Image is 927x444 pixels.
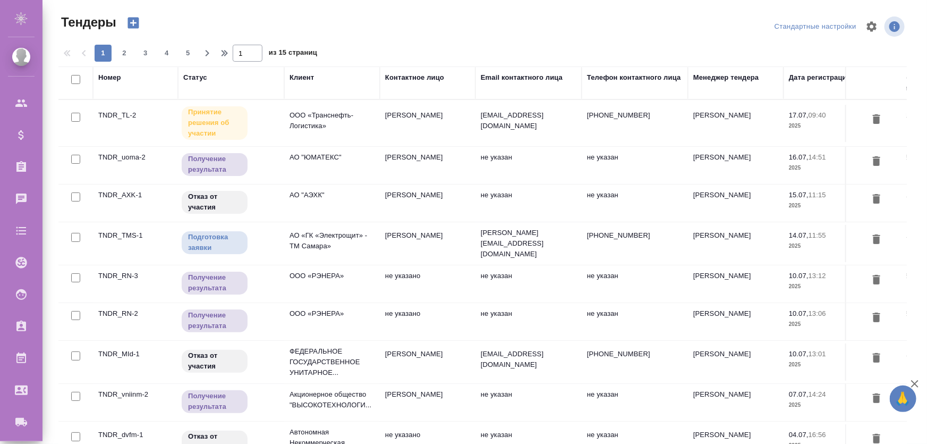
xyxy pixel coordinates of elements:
p: 09:40 [809,111,826,119]
button: 2 [116,45,133,62]
p: 13:12 [809,272,826,280]
td: TNDR_TL-2 [93,105,178,142]
p: 14:51 [809,153,826,161]
button: Удалить [868,152,886,172]
td: TNDR_MId-1 [93,344,178,381]
p: 2025 [789,200,874,211]
button: Удалить [868,308,886,328]
span: Посмотреть информацию [885,16,907,37]
td: не указан [582,147,688,184]
p: 2025 [789,281,874,292]
td: TNDR_AXK-1 [93,185,178,222]
div: split button [772,19,859,35]
div: Клиент [290,72,314,83]
p: 14.07, [789,231,809,239]
button: 🙏 [890,386,916,412]
button: 4 [158,45,175,62]
p: 10.07, [789,309,809,317]
button: Удалить [868,271,886,290]
td: [PERSON_NAME] [380,185,475,222]
button: Удалить [868,190,886,210]
div: Email контактного лица [481,72,563,83]
p: ООО «РЭНЕРА» [290,271,375,281]
p: 14:24 [809,390,826,398]
td: TNDR_RN-2 [93,303,178,340]
button: Создать [121,14,146,32]
td: [EMAIL_ADDRESS][DOMAIN_NAME] [475,344,582,381]
p: 15.07, [789,191,809,199]
td: [PERSON_NAME][EMAIL_ADDRESS][DOMAIN_NAME] [475,222,582,265]
p: 2025 [789,163,874,173]
td: не указан [582,185,688,222]
td: не указан [582,384,688,421]
span: Настроить таблицу [859,14,885,39]
button: Удалить [868,110,886,130]
span: 2 [116,48,133,58]
p: 16:56 [809,431,826,439]
td: [PHONE_NUMBER] [582,344,688,381]
td: [PHONE_NUMBER] [582,225,688,262]
p: Акционерное общество "ВЫСОКОТЕХНОЛОГИ... [290,389,375,411]
p: Принятие решения об участии [188,107,241,139]
div: Телефон контактного лица [587,72,681,83]
td: [PERSON_NAME] [380,147,475,184]
td: [PERSON_NAME] [688,225,784,262]
p: 16.07, [789,153,809,161]
p: 07.07, [789,390,809,398]
td: [PERSON_NAME] [380,384,475,421]
p: 10.07, [789,350,809,358]
p: ООО «РЭНЕРА» [290,308,375,319]
p: 2025 [789,121,874,131]
p: Получение результата [188,154,241,175]
td: не указан [475,265,582,303]
p: ООО «Транснефть-Логистика» [290,110,375,131]
button: Удалить [868,389,886,409]
p: 2025 [789,400,874,411]
td: [PERSON_NAME] [688,384,784,421]
p: 10.07, [789,272,809,280]
td: [PERSON_NAME] [688,105,784,142]
span: 3 [137,48,154,58]
td: [PERSON_NAME] [380,225,475,262]
td: TNDR_TMS-1 [93,225,178,262]
p: Подготовка заявки [188,232,241,253]
p: 17.07, [789,111,809,119]
p: Получение результата [188,310,241,331]
td: не указан [582,265,688,303]
button: 5 [180,45,197,62]
p: 13:06 [809,309,826,317]
p: 11:15 [809,191,826,199]
td: TNDR_RN-3 [93,265,178,303]
td: [PERSON_NAME] [688,147,784,184]
p: АО "АЭХК" [290,190,375,200]
td: TNDR_vniinm-2 [93,384,178,421]
td: не указано [380,265,475,303]
p: 2025 [789,241,874,252]
p: АО «ГК «Электрощит» - ТМ Самара» [290,230,375,252]
td: не указан [475,384,582,421]
span: 4 [158,48,175,58]
span: Тендеры [58,14,116,31]
button: Удалить [868,349,886,368]
td: [PERSON_NAME] [688,265,784,303]
button: Удалить [868,230,886,250]
div: Менеджер тендера [693,72,759,83]
td: [PERSON_NAME] [380,105,475,142]
p: Получение результата [188,272,241,294]
td: [EMAIL_ADDRESS][DOMAIN_NAME] [475,105,582,142]
div: Дата регистрации [789,72,851,83]
td: [PERSON_NAME] [688,185,784,222]
p: 11:55 [809,231,826,239]
td: TNDR_uoma-2 [93,147,178,184]
p: 2025 [789,319,874,330]
td: [PERSON_NAME] [380,344,475,381]
td: [PERSON_NAME] [688,344,784,381]
p: АО "ЮМАТЕКС" [290,152,375,163]
td: не указан [582,303,688,340]
td: не указано [380,303,475,340]
span: 5 [180,48,197,58]
p: Отказ от участия [188,350,241,372]
td: не указан [475,185,582,222]
p: Отказ от участия [188,191,241,213]
p: 2025 [789,359,874,370]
